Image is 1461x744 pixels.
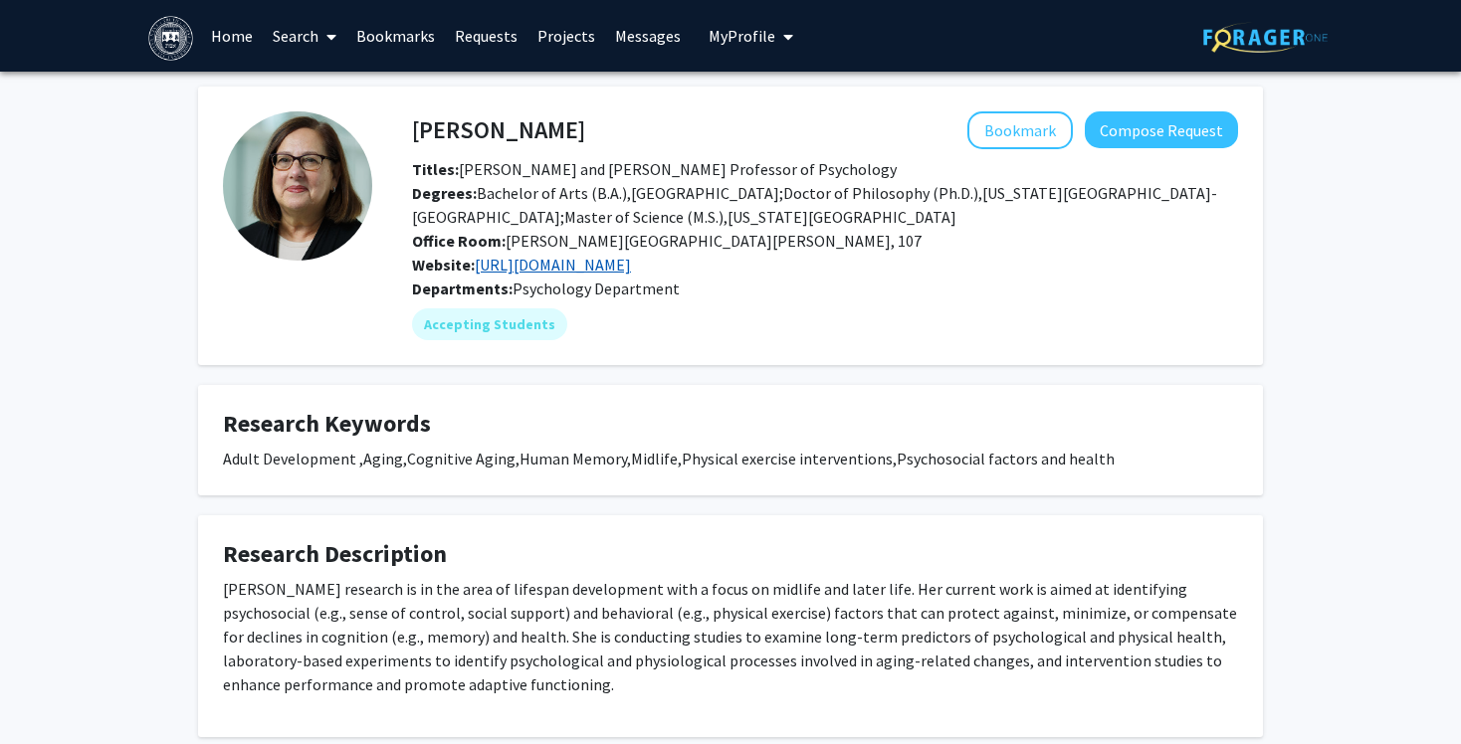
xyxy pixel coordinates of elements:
[412,231,506,251] b: Office Room:
[967,111,1073,149] button: Add Margie Lachman to Bookmarks
[475,255,631,275] a: Opens in a new tab
[513,279,680,298] span: Psychology Department
[412,279,513,298] b: Departments:
[412,255,475,275] b: Website:
[412,308,567,340] mat-chip: Accepting Students
[1203,22,1328,53] img: ForagerOne Logo
[223,540,1238,569] h4: Research Description
[201,1,263,71] a: Home
[445,1,527,71] a: Requests
[412,183,477,203] b: Degrees:
[223,410,1238,439] h4: Research Keywords
[223,111,372,261] img: Profile Picture
[605,1,691,71] a: Messages
[223,577,1238,696] div: [PERSON_NAME] research is in the area of lifespan development with a focus on midlife and later l...
[709,26,775,46] span: My Profile
[412,159,897,179] span: [PERSON_NAME] and [PERSON_NAME] Professor of Psychology
[223,447,1238,470] div: Adult Development ,Aging,Cognitive Aging,Human Memory,Midlife,Physical exercise interventions,Psy...
[148,16,193,61] img: Brandeis University Logo
[527,1,605,71] a: Projects
[412,111,585,148] h4: [PERSON_NAME]
[412,159,459,179] b: Titles:
[412,183,1217,227] span: Bachelor of Arts (B.A.),[GEOGRAPHIC_DATA];Doctor of Philosophy (Ph.D.),[US_STATE][GEOGRAPHIC_DATA...
[15,654,85,729] iframe: Chat
[263,1,346,71] a: Search
[1085,111,1238,148] button: Compose Request to Margie Lachman
[346,1,445,71] a: Bookmarks
[412,231,922,251] span: [PERSON_NAME][GEOGRAPHIC_DATA][PERSON_NAME], 107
